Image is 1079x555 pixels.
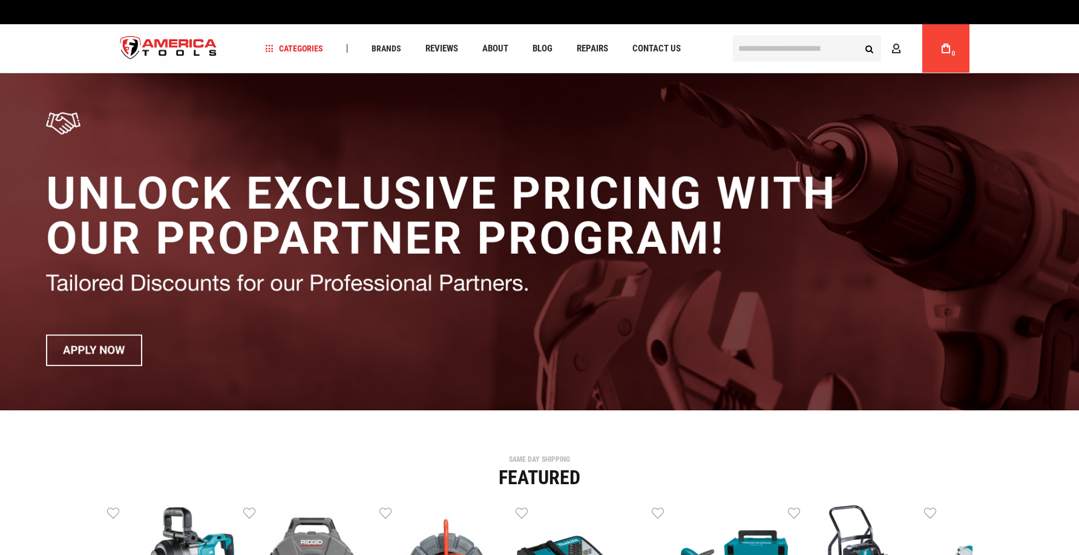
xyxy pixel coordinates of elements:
span: Blog [533,44,553,53]
span: Reviews [425,44,458,53]
img: America Tools [110,26,228,71]
a: 0 [934,24,957,73]
div: Featured [107,468,972,487]
span: About [482,44,508,53]
a: store logo [110,26,228,71]
a: Reviews [420,41,464,57]
a: Brands [366,41,407,57]
a: Contact Us [627,41,686,57]
span: Contact Us [632,44,681,53]
div: SAME DAY SHIPPING [107,456,972,463]
span: 0 [952,50,956,57]
span: Brands [372,44,401,53]
a: Blog [527,41,558,57]
a: About [477,41,514,57]
a: Repairs [571,41,614,57]
button: Search [858,37,881,60]
a: Categories [260,41,329,57]
span: Repairs [577,44,608,53]
span: Categories [265,44,323,53]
